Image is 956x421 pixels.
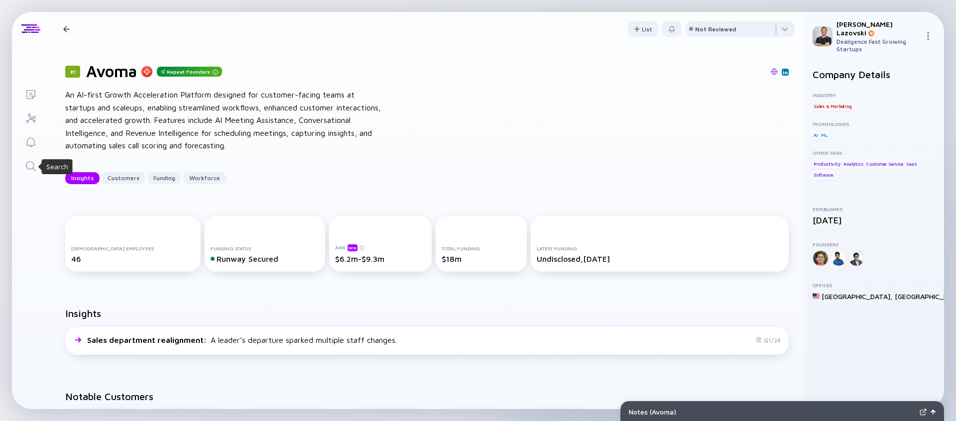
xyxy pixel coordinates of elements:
div: [PERSON_NAME] Lazovski [836,20,920,37]
div: Funding [147,170,181,186]
div: An AI-first Growth Acceleration Platform designed for customer-facing teams at startups and scale... [65,89,384,152]
img: United States Flag [813,293,820,300]
div: Notes ( Avoma ) [629,408,916,416]
div: 81 [65,66,80,78]
div: [DEMOGRAPHIC_DATA] Employees [71,245,195,251]
div: Search [46,162,68,172]
div: Other Tags [813,150,936,156]
div: AI [813,130,819,140]
div: Workforce [183,170,226,186]
a: Search [12,153,49,177]
div: Insights [65,170,100,186]
div: beta [348,244,358,251]
div: Not Reviewed [695,25,736,33]
div: Total Funding [442,245,521,251]
span: Sales department realignment : [87,335,209,344]
div: A leader’s departure sparked multiple staff changes. [87,335,397,344]
div: ML [820,130,829,140]
img: Adam Profile Picture [813,26,833,46]
div: Customers [102,170,145,186]
img: Avoma Website [771,68,778,75]
button: Insights [65,172,100,184]
img: Open Notes [931,410,936,415]
h2: Company Details [813,69,936,80]
div: [GEOGRAPHIC_DATA] , [822,292,893,301]
div: Founders [813,241,936,247]
a: Reminders [12,129,49,153]
div: $6.2m-$9.3m [335,254,425,263]
div: Established [813,206,936,212]
div: Runway Secured [211,254,319,263]
button: Workforce [183,172,226,184]
div: 46 [71,254,195,263]
img: Menu [924,32,932,40]
div: $18m [442,254,521,263]
button: Funding [147,172,181,184]
div: Technologies [813,121,936,127]
h1: Avoma [86,62,137,81]
img: Avoma Linkedin Page [783,70,788,75]
h2: Notable Customers [65,391,789,402]
div: Repeat Founders [157,67,222,77]
div: [DATE] [813,215,936,225]
div: SaaS [905,159,918,169]
div: ARR [335,244,425,251]
div: Software [813,170,834,180]
h2: Insights [65,308,101,319]
div: Offices [813,282,936,288]
button: Customers [102,172,145,184]
div: Analytics [842,159,864,169]
div: Sales & Marketing [813,101,853,111]
div: Q1/24 [756,336,781,344]
div: Funding Status [211,245,319,251]
div: Productivity [813,159,841,169]
img: Expand Notes [920,409,927,416]
a: Investor Map [12,105,49,129]
div: Undisclosed, [DATE] [537,254,783,263]
a: Lists [12,82,49,105]
div: Dealigence Fast Growing Startups [836,38,920,53]
div: Latest Funding [537,245,783,251]
div: Industry [813,92,936,98]
div: Customer Service [865,159,904,169]
button: List [628,21,658,37]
